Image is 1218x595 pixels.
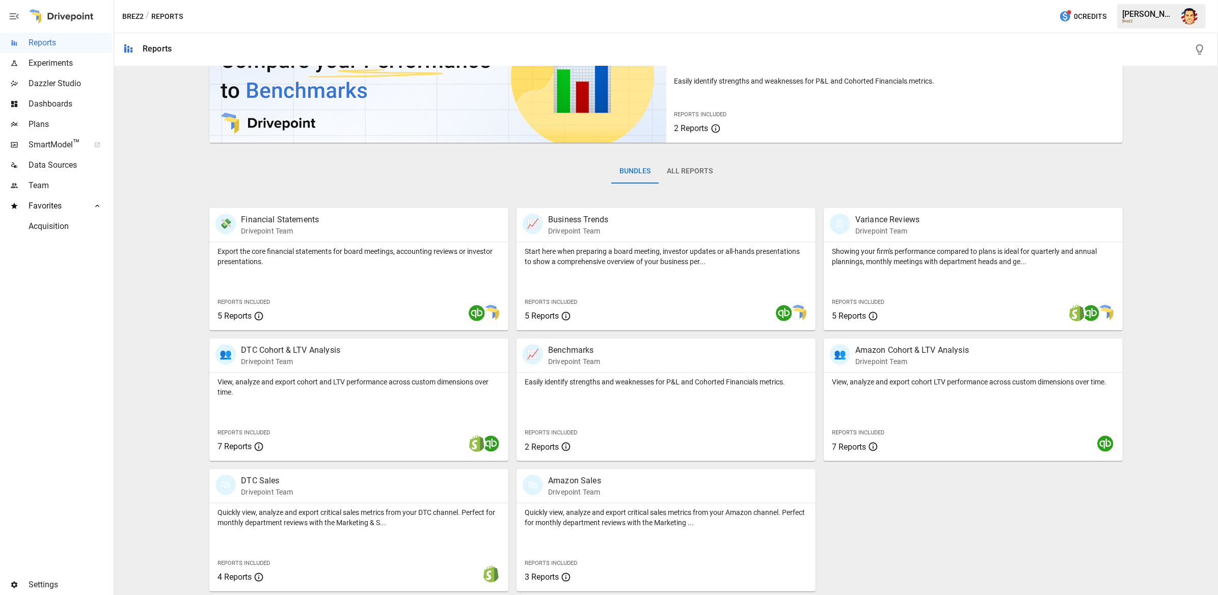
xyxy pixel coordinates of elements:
[548,226,608,236] p: Drivepoint Team
[241,475,293,487] p: DTC Sales
[548,214,608,226] p: Business Trends
[218,442,252,451] span: 7 Reports
[1175,2,1204,31] button: Austin Gardner-Smith
[241,344,340,356] p: DTC Cohort & LTV Analysis
[29,179,112,192] span: Team
[29,98,112,110] span: Dashboards
[1069,305,1085,321] img: shopify
[215,214,236,234] div: 💸
[29,220,112,232] span: Acquisition
[218,560,270,566] span: Reports Included
[1055,7,1111,26] button: 0Credits
[218,572,252,582] span: 4 Reports
[218,246,500,267] p: Export the core financial statements for board meetings, accounting reviews or investor presentat...
[122,10,144,23] button: Brez2
[674,123,709,133] span: 2 Reports
[855,214,919,226] p: Variance Reviews
[1122,9,1175,19] div: [PERSON_NAME]
[525,507,807,528] p: Quickly view, analyze and export critical sales metrics from your Amazon channel. Perfect for mon...
[525,572,559,582] span: 3 Reports
[525,246,807,267] p: Start here when preparing a board meeting, investor updates or all-hands presentations to show a ...
[29,159,112,171] span: Data Sources
[523,344,543,365] div: 📈
[830,214,850,234] div: 🗓
[548,344,600,356] p: Benchmarks
[523,475,543,495] div: 🛍
[832,429,884,436] span: Reports Included
[525,299,577,305] span: Reports Included
[483,435,499,452] img: quickbooks
[218,311,252,321] span: 5 Reports
[215,475,236,495] div: 🛍
[218,299,270,305] span: Reports Included
[241,214,319,226] p: Financial Statements
[29,118,112,131] span: Plans
[1181,8,1198,24] img: Austin Gardner-Smith
[241,226,319,236] p: Drivepoint Team
[218,507,500,528] p: Quickly view, analyze and export critical sales metrics from your DTC channel. Perfect for monthl...
[1097,435,1114,452] img: quickbooks
[832,311,866,321] span: 5 Reports
[832,299,884,305] span: Reports Included
[790,305,806,321] img: smart model
[29,200,83,212] span: Favorites
[218,377,500,397] p: View, analyze and export cohort and LTV performance across custom dimensions over time.
[525,429,577,436] span: Reports Included
[241,356,340,367] p: Drivepoint Team
[209,10,666,143] img: video thumbnail
[525,377,807,387] p: Easily identify strengths and weaknesses for P&L and Cohorted Financials metrics.
[525,442,559,452] span: 2 Reports
[215,344,236,365] div: 👥
[674,76,1115,86] p: Easily identify strengths and weaknesses for P&L and Cohorted Financials metrics.
[525,560,577,566] span: Reports Included
[525,311,559,321] span: 5 Reports
[469,305,485,321] img: quickbooks
[523,214,543,234] div: 📈
[548,487,601,497] p: Drivepoint Team
[469,435,485,452] img: shopify
[832,246,1115,267] p: Showing your firm's performance compared to plans is ideal for quarterly and annual plannings, mo...
[1083,305,1099,321] img: quickbooks
[674,111,727,118] span: Reports Included
[1122,19,1175,23] div: Brez2
[855,226,919,236] p: Drivepoint Team
[611,159,659,184] button: Bundles
[659,159,721,184] button: All Reports
[29,37,112,49] span: Reports
[146,10,149,23] div: /
[832,377,1115,387] p: View, analyze and export cohort LTV performance across custom dimensions over time.
[29,77,112,90] span: Dazzler Studio
[483,305,499,321] img: smart model
[1074,10,1106,23] span: 0 Credits
[143,44,172,54] div: Reports
[29,579,112,591] span: Settings
[548,356,600,367] p: Drivepoint Team
[29,57,112,69] span: Experiments
[1097,305,1114,321] img: smart model
[218,429,270,436] span: Reports Included
[548,475,601,487] p: Amazon Sales
[776,305,792,321] img: quickbooks
[483,566,499,582] img: shopify
[830,344,850,365] div: 👥
[855,356,969,367] p: Drivepoint Team
[832,442,866,452] span: 7 Reports
[855,344,969,356] p: Amazon Cohort & LTV Analysis
[241,487,293,497] p: Drivepoint Team
[29,139,83,151] span: SmartModel
[73,137,80,150] span: ™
